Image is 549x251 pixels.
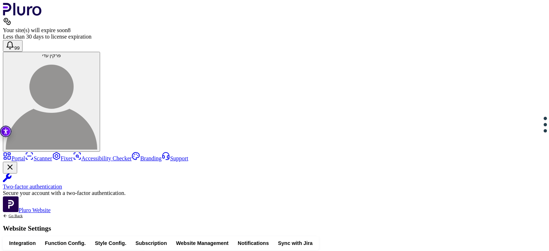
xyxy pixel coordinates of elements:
h1: Website Settings [3,225,51,232]
a: Support [162,155,188,161]
a: Logo [3,11,42,17]
button: Integration [5,238,40,249]
span: Function Config. [45,240,86,247]
a: Accessibility Checker [73,155,132,161]
span: Subscription [135,240,167,247]
a: Two-factor authentication [3,174,546,190]
a: Branding [132,155,162,161]
a: Fixer [52,155,73,161]
aside: Sidebar menu [3,152,546,214]
span: Website Management [176,240,229,247]
button: Sync with Jira [273,238,317,249]
div: Secure your account with a two-factor authentication. [3,190,546,196]
button: Notifications [233,238,273,249]
button: Close Two-factor authentication notification [3,162,17,174]
div: Your site(s) will expire soon [3,27,546,34]
span: 99 [14,45,20,51]
div: Less than 30 days to license expiration [3,34,546,40]
div: Two-factor authentication [3,184,546,190]
button: Subscription [131,238,172,249]
span: פרקין עדי [42,53,61,58]
button: Function Config. [40,238,90,249]
span: 8 [68,27,70,33]
button: Open notifications, you have 390 new notifications [3,40,23,52]
span: Style Config. [95,240,126,247]
img: פרקין עדי [6,58,97,150]
button: Style Config. [90,238,131,249]
span: Notifications [238,240,269,247]
span: Sync with Jira [278,240,313,247]
button: Website Management [172,238,233,249]
a: Portal [3,155,25,161]
a: Back to previous screen [3,214,51,218]
a: Open Pluro Website [3,207,51,213]
a: Scanner [25,155,52,161]
span: Integration [9,240,36,247]
button: פרקין עדיפרקין עדי [3,52,100,152]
